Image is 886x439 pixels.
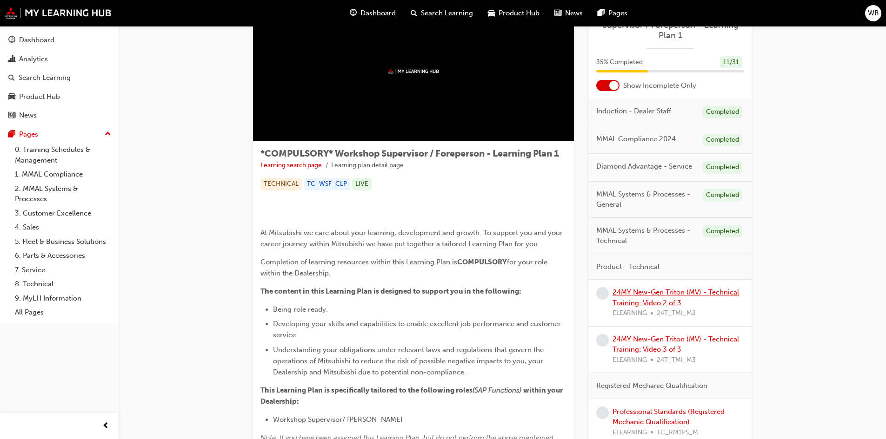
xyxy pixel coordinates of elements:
a: 24MY New-Gen Triton (MV) - Technical Training: Video 3 of 3 [613,335,739,354]
a: Learning search page [260,161,322,169]
span: *COMPULSORY* Workshop Supervisor / Foreperson - Learning Plan 1 [260,148,559,159]
span: Diamond Advantage - Service [596,161,692,172]
span: car-icon [488,7,495,19]
div: Completed [703,189,742,202]
div: Product Hub [19,92,60,102]
div: Completed [703,106,742,118]
div: TC_WSF_CLP [304,178,350,190]
button: Pages [4,126,115,143]
div: Completed [703,161,742,174]
span: At Mitsubishi we care about your learning, development and growth. To support you and your career... [260,229,565,248]
a: 24MY New-Gen Triton (MV) - Technical Training: Video 2 of 3 [613,288,739,307]
a: 0. Training Schedules & Management [11,143,115,167]
span: Induction - Dealer Staff [596,106,671,117]
li: Learning plan detail page [331,160,404,171]
a: 1. MMAL Compliance [11,167,115,182]
span: 35 % Completed [596,57,643,68]
span: pages-icon [598,7,605,19]
div: Completed [703,225,742,238]
span: news-icon [554,7,561,19]
a: 3. Customer Excellence [11,206,115,221]
span: Completion of learning resources within this Learning Plan is [260,258,457,266]
span: COMPULSORY [457,258,507,266]
div: Pages [19,129,38,140]
span: Dashboard [360,8,396,19]
a: 2. MMAL Systems & Processes [11,182,115,206]
span: chart-icon [8,55,15,64]
a: pages-iconPages [590,4,635,23]
div: 11 / 31 [720,56,742,69]
span: guage-icon [8,36,15,45]
a: news-iconNews [547,4,590,23]
a: Dashboard [4,32,115,49]
a: guage-iconDashboard [342,4,403,23]
span: prev-icon [102,420,109,432]
a: 6. Parts & Accessories [11,249,115,263]
div: Search Learning [19,72,71,83]
div: LIVE [352,178,372,190]
span: ELEARNING [613,355,647,366]
span: TC_RM1PS_M [657,427,698,438]
span: 24T_TMI_M3 [657,355,696,366]
span: Registered Mechanic Qualification [596,380,707,391]
span: Product - Technical [596,262,660,272]
a: 9. MyLH Information [11,291,115,306]
span: Developing your skills and capabilities to enable excellent job performance and customer service. [273,320,563,339]
img: mmal [5,7,112,19]
a: Professional Standards (Registered Mechanic Qualification) [613,407,725,426]
span: Being role ready. [273,305,328,314]
span: for your role within the Dealership. [260,258,549,277]
span: search-icon [8,74,15,82]
a: 4. Sales [11,220,115,235]
span: News [565,8,583,19]
span: within your Dealership: [260,386,564,406]
div: News [19,110,37,121]
span: Understanding your obligations under relevant laws and regulations that govern the operations of ... [273,346,546,376]
span: guage-icon [350,7,357,19]
span: ELEARNING [613,427,647,438]
span: news-icon [8,111,15,120]
span: MMAL Systems & Processes - General [596,189,695,210]
span: car-icon [8,93,15,101]
span: 24T_TMI_M2 [657,308,696,319]
span: The content in this Learning Plan is designed to support you in the following: [260,287,521,295]
span: up-icon [105,128,111,140]
span: learningRecordVerb_NONE-icon [596,334,609,347]
div: TECHNICAL [260,178,302,190]
a: 8. Technical [11,277,115,291]
span: pages-icon [8,131,15,139]
a: Analytics [4,51,115,68]
span: search-icon [411,7,417,19]
span: learningRecordVerb_NONE-icon [596,406,609,419]
span: ELEARNING [613,308,647,319]
span: MMAL Compliance 2024 [596,134,676,144]
a: search-iconSearch Learning [403,4,480,23]
div: Analytics [19,54,48,65]
a: Product Hub [4,88,115,105]
div: Dashboard [19,35,54,46]
button: DashboardAnalyticsSearch LearningProduct HubNews [4,30,115,126]
a: 7. Service [11,263,115,277]
a: News [4,107,115,124]
span: Product Hub [499,8,540,19]
a: All Pages [11,305,115,320]
span: WB [868,8,879,19]
span: This Learning Plan is specifically tailored to the following roles [260,386,473,394]
span: (SAP Functions) [473,386,521,394]
span: learningRecordVerb_NONE-icon [596,287,609,300]
div: Completed [703,134,742,146]
span: Workshop Supervisor/ [PERSON_NAME] [273,415,403,424]
span: Search Learning [421,8,473,19]
span: Show Incomplete Only [623,80,696,91]
a: Search Learning [4,69,115,86]
a: 5. Fleet & Business Solutions [11,235,115,249]
button: WB [865,5,881,21]
span: Pages [608,8,627,19]
img: mmal [388,68,439,74]
a: car-iconProduct Hub [480,4,547,23]
span: MMAL Systems & Processes - Technical [596,225,695,246]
